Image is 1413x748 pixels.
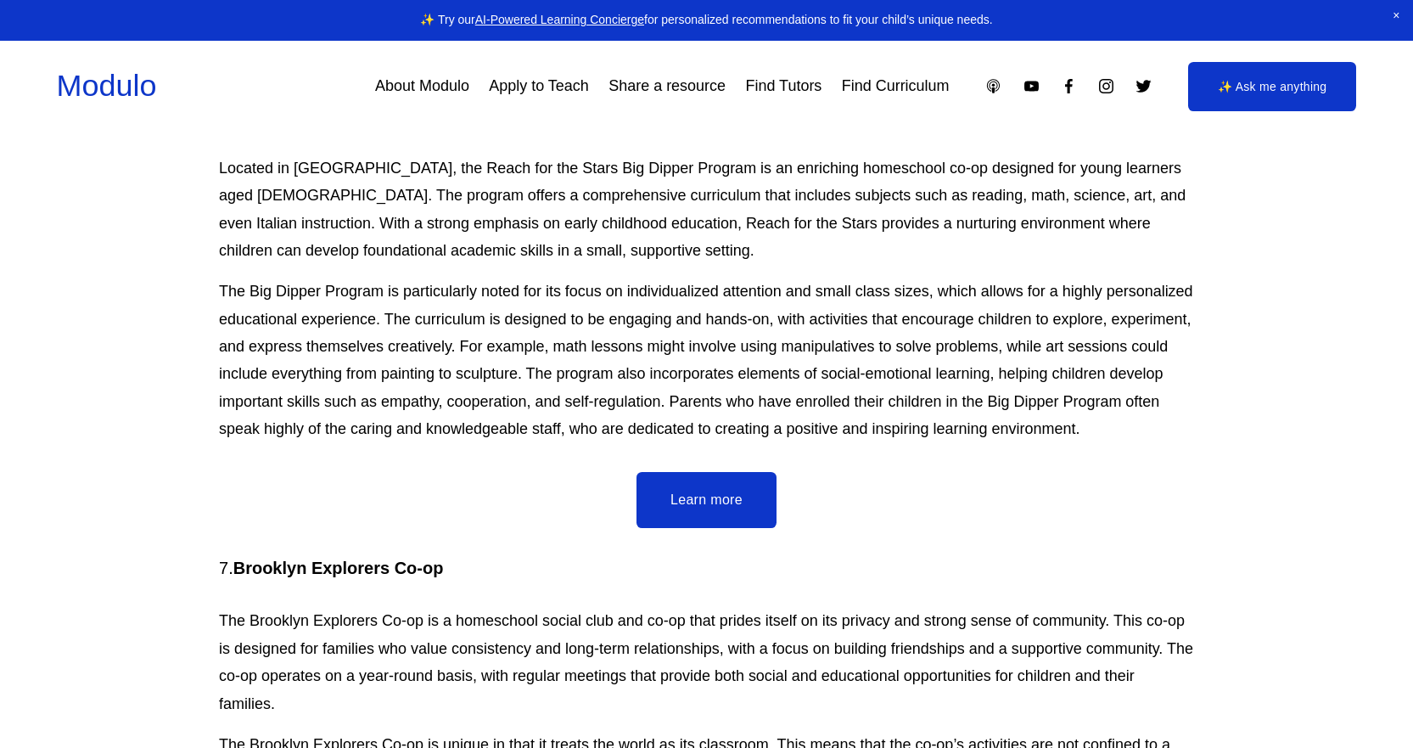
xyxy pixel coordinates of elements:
a: Find Tutors [745,71,821,102]
a: Find Curriculum [842,71,950,102]
p: Located in [GEOGRAPHIC_DATA], the Reach for the Stars Big Dipper Program is an enriching homescho... [219,155,1194,265]
a: Modulo [57,68,157,103]
a: ✨ Ask me anything [1188,62,1356,111]
a: Share a resource [608,71,726,102]
p: The Big Dipper Program is particularly noted for its focus on individualized attention and small ... [219,278,1194,442]
a: AI-Powered Learning Concierge [475,13,644,26]
a: Apple Podcasts [984,77,1002,95]
a: Twitter [1135,77,1152,95]
a: Learn more [636,472,777,528]
a: About Modulo [375,71,469,102]
p: The Brooklyn Explorers Co-op is a homeschool social club and co-op that prides itself on its priv... [219,607,1194,717]
a: YouTube [1023,77,1040,95]
a: Facebook [1060,77,1078,95]
strong: Brooklyn Explorers Co-op [233,559,444,577]
a: Instagram [1097,77,1115,95]
h4: 7. [219,557,1194,581]
a: Apply to Teach [489,71,589,102]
